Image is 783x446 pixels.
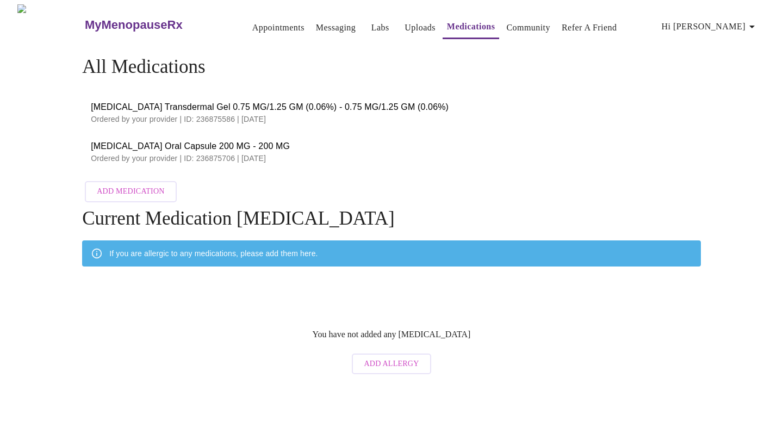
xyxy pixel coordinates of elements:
[562,20,617,35] a: Refer a Friend
[82,56,701,78] h4: All Medications
[352,354,431,375] button: Add Allergy
[91,140,692,153] span: [MEDICAL_DATA] Oral Capsule 200 MG - 200 MG
[82,208,701,230] h4: Current Medication [MEDICAL_DATA]
[657,16,763,38] button: Hi [PERSON_NAME]
[109,244,318,263] div: If you are allergic to any medications, please add them here.
[316,20,356,35] a: Messaging
[85,181,176,202] button: Add Medication
[400,17,440,39] button: Uploads
[83,6,226,44] a: MyMenopauseRx
[85,18,183,32] h3: MyMenopauseRx
[97,185,164,199] span: Add Medication
[17,4,83,45] img: MyMenopauseRx Logo
[371,20,389,35] a: Labs
[557,17,622,39] button: Refer a Friend
[91,153,692,164] p: Ordered by your provider | ID: 236875706 | [DATE]
[364,357,419,371] span: Add Allergy
[502,17,555,39] button: Community
[248,17,309,39] button: Appointments
[506,20,550,35] a: Community
[363,17,397,39] button: Labs
[252,20,304,35] a: Appointments
[312,17,360,39] button: Messaging
[91,101,692,114] span: [MEDICAL_DATA] Transdermal Gel 0.75 MG/1.25 GM (0.06%) - 0.75 MG/1.25 GM (0.06%)
[91,114,692,125] p: Ordered by your provider | ID: 236875586 | [DATE]
[447,19,495,34] a: Medications
[313,330,471,339] p: You have not added any [MEDICAL_DATA]
[443,16,500,39] button: Medications
[662,19,759,34] span: Hi [PERSON_NAME]
[405,20,436,35] a: Uploads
